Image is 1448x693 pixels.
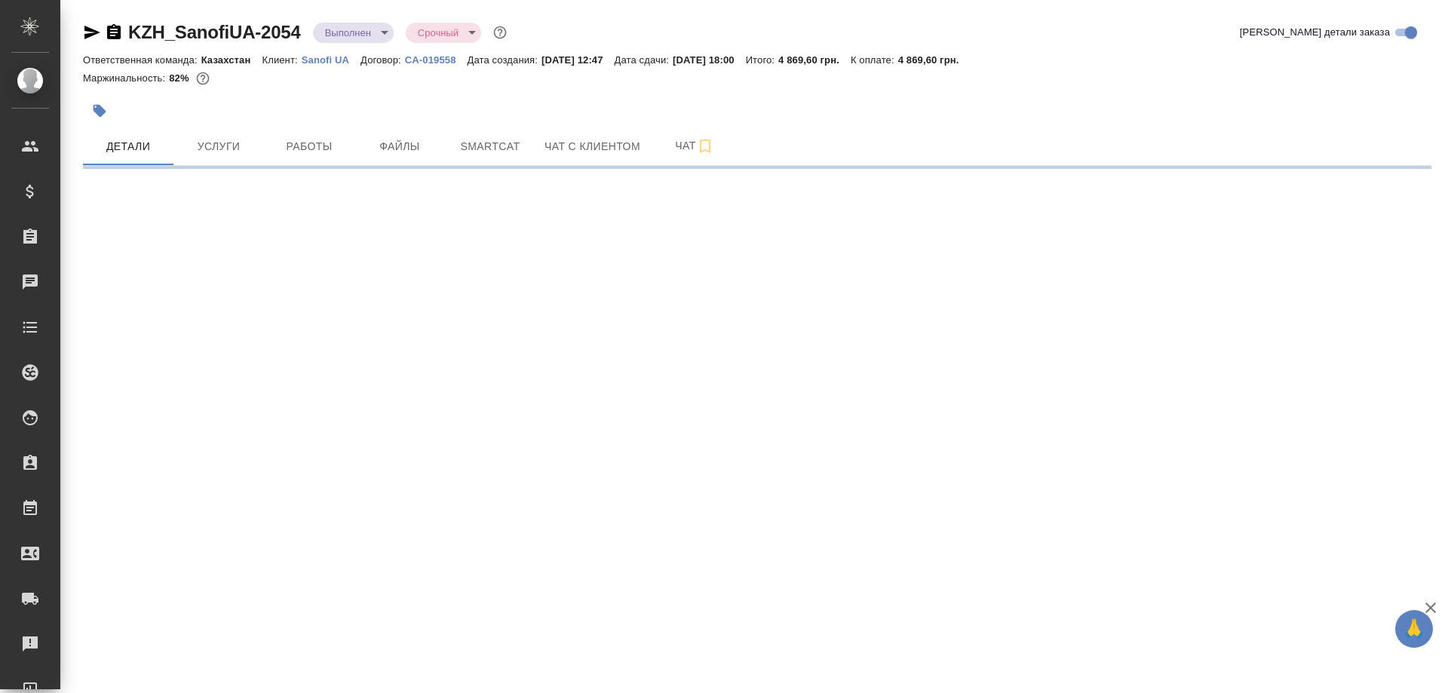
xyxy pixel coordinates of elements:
p: Маржинальность: [83,72,169,84]
p: Клиент: [262,54,301,66]
button: Добавить тэг [83,94,116,127]
button: Выполнен [321,26,376,39]
span: Чат [658,136,731,155]
span: Услуги [183,137,255,156]
p: Договор: [360,54,405,66]
p: Sanofi UA [302,54,360,66]
p: 82% [169,72,192,84]
p: 4 869,60 грн. [898,54,971,66]
span: Работы [273,137,345,156]
p: CA-019558 [405,54,468,66]
button: Доп статусы указывают на важность/срочность заказа [490,23,510,42]
a: KZH_SanofiUA-2054 [128,22,301,42]
svg: Подписаться [696,137,714,155]
span: 🙏 [1401,613,1427,645]
button: Срочный [413,26,463,39]
a: Sanofi UA [302,53,360,66]
button: Скопировать ссылку [105,23,123,41]
p: Дата создания: [468,54,541,66]
span: Чат с клиентом [545,137,640,156]
span: Smartcat [454,137,526,156]
button: 1468.93 RUB; [193,69,213,88]
a: CA-019558 [405,53,468,66]
p: [DATE] 12:47 [541,54,615,66]
p: Дата сдачи: [615,54,673,66]
p: 4 869,60 грн. [778,54,851,66]
button: Скопировать ссылку для ЯМессенджера [83,23,101,41]
p: Казахстан [201,54,262,66]
span: Детали [92,137,164,156]
p: Итого: [746,54,778,66]
p: [DATE] 18:00 [673,54,746,66]
p: Ответственная команда: [83,54,201,66]
div: Выполнен [406,23,481,43]
button: 🙏 [1395,610,1433,648]
span: [PERSON_NAME] детали заказа [1240,25,1390,40]
span: Файлы [364,137,436,156]
div: Выполнен [313,23,394,43]
p: К оплате: [851,54,898,66]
